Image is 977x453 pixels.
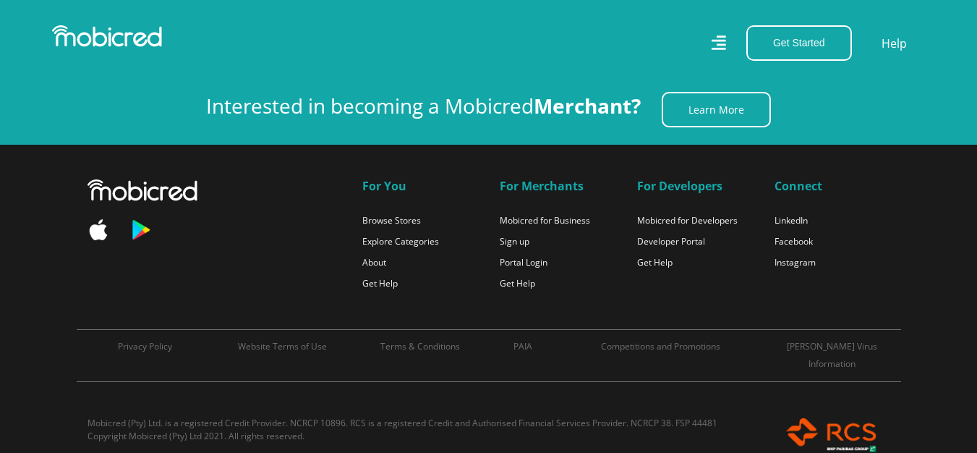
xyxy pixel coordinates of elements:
img: Download Mobicred on the Apple App Store [88,219,109,240]
strong: Merchant? [534,92,641,119]
a: Website Terms of Use [238,340,327,352]
a: Help [881,34,908,53]
a: Learn More [662,92,771,127]
a: Terms & Conditions [380,340,460,352]
img: Mobicred [52,25,162,47]
a: Facebook [775,235,813,247]
button: Get Started [746,25,852,61]
a: Explore Categories [362,235,439,247]
a: Browse Stores [362,214,421,226]
h3: Interested in becoming a Mobicred [206,94,641,119]
p: Mobicred (Pty) Ltd. is a registered Credit Provider. NCRCP 10896. RCS is a registered Credit and ... [88,417,753,430]
h5: For You [362,179,478,193]
img: Mobicred [88,179,197,201]
a: [PERSON_NAME] Virus Information [787,340,877,370]
a: Get Help [362,277,398,289]
img: Download Mobicred on the Google Play Store [129,219,151,242]
a: Developer Portal [637,235,705,247]
p: Copyright Mobicred (Pty) Ltd 2021. All rights reserved. [88,430,753,443]
a: Get Help [637,256,673,268]
a: Mobicred for Business [500,214,590,226]
a: Competitions and Promotions [601,340,720,352]
a: Get Help [500,277,535,289]
h5: For Merchants [500,179,615,193]
a: PAIA [513,340,532,352]
a: Sign up [500,235,529,247]
a: Privacy Policy [118,340,172,352]
h5: Connect [775,179,890,193]
a: About [362,256,386,268]
a: LinkedIn [775,214,808,226]
a: Portal Login [500,256,547,268]
a: Instagram [775,256,816,268]
a: Mobicred for Developers [637,214,738,226]
h5: For Developers [637,179,753,193]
